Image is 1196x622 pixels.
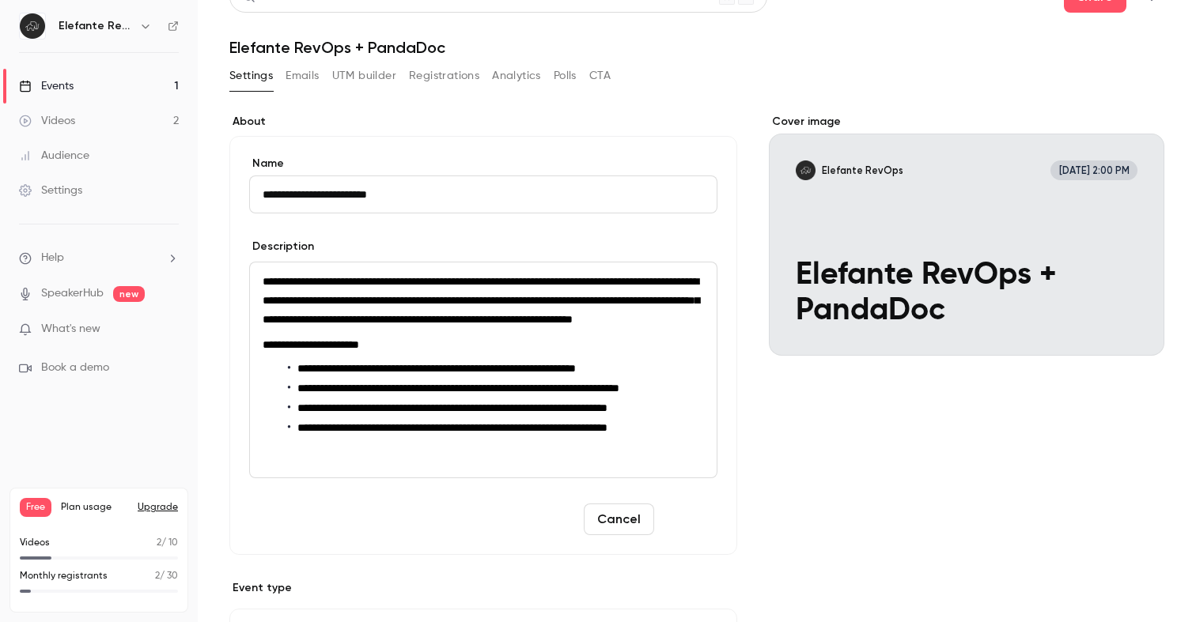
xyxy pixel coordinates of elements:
[113,286,145,302] span: new
[249,262,717,478] section: description
[138,501,178,514] button: Upgrade
[155,569,178,583] p: / 30
[769,114,1164,130] label: Cover image
[59,18,133,34] h6: Elefante RevOps
[660,503,717,535] button: Save
[332,63,396,89] button: UTM builder
[41,360,109,376] span: Book a demo
[61,501,128,514] span: Plan usage
[20,569,108,583] p: Monthly registrants
[249,239,314,254] label: Description
[286,63,319,89] button: Emails
[20,498,51,517] span: Free
[554,63,577,89] button: Polls
[250,262,717,477] div: editor
[229,63,273,89] button: Settings
[249,156,717,172] label: Name
[155,571,160,581] span: 2
[409,63,479,89] button: Registrations
[229,114,737,130] label: About
[229,38,1164,57] h1: Elefante RevOps + PandaDoc
[492,63,541,89] button: Analytics
[157,536,178,550] p: / 10
[19,183,82,198] div: Settings
[19,148,89,164] div: Audience
[20,536,50,550] p: Videos
[19,250,179,266] li: help-dropdown-opener
[769,114,1164,356] section: Cover image
[41,250,64,266] span: Help
[157,538,161,548] span: 2
[229,580,737,596] p: Event type
[584,503,654,535] button: Cancel
[20,13,45,39] img: Elefante RevOps
[19,113,75,129] div: Videos
[41,285,104,302] a: SpeakerHub
[589,63,611,89] button: CTA
[41,321,100,337] span: What's new
[19,78,74,94] div: Events
[160,322,179,337] iframe: Noticeable Trigger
